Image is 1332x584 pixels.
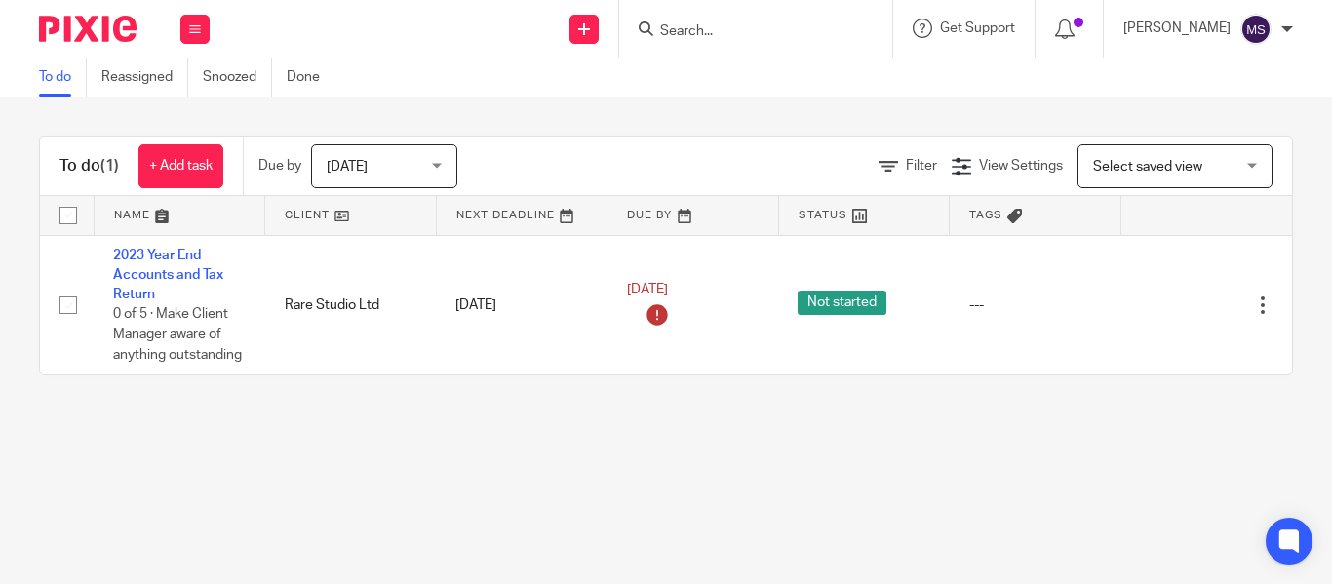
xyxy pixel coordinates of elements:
td: Rare Studio Ltd [265,235,437,374]
p: Due by [258,156,301,175]
span: [DATE] [627,283,668,296]
a: Reassigned [101,58,188,97]
span: View Settings [979,159,1063,173]
a: 2023 Year End Accounts and Tax Return [113,249,223,302]
span: Not started [798,291,886,315]
span: Get Support [940,21,1015,35]
h1: To do [59,156,119,176]
img: Pixie [39,16,137,42]
input: Search [658,23,834,41]
a: To do [39,58,87,97]
p: [PERSON_NAME] [1123,19,1231,38]
span: (1) [100,158,119,174]
span: 0 of 5 · Make Client Manager aware of anything outstanding [113,308,242,362]
img: svg%3E [1240,14,1272,45]
span: Filter [906,159,937,173]
a: Done [287,58,334,97]
td: [DATE] [436,235,607,374]
div: --- [969,295,1102,315]
span: [DATE] [327,160,368,174]
span: Tags [969,210,1002,220]
a: + Add task [138,144,223,188]
a: Snoozed [203,58,272,97]
span: Select saved view [1093,160,1202,174]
